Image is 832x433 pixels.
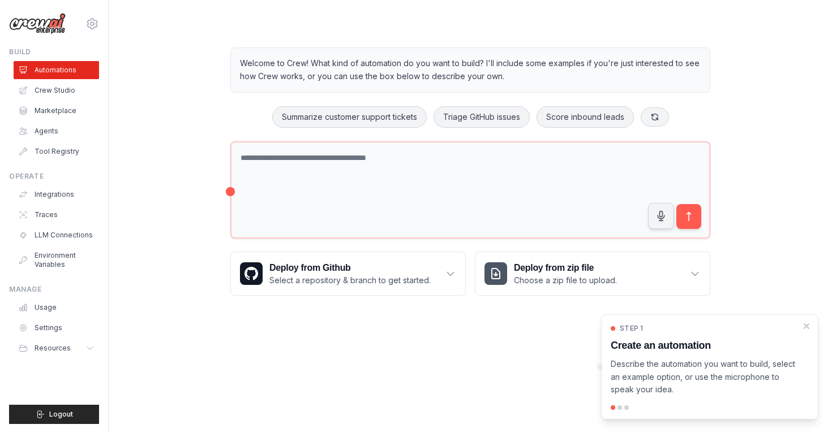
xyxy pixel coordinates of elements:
p: Choose a zip file to upload. [514,275,617,286]
button: Logout [9,405,99,424]
button: Close walkthrough [802,322,811,331]
a: Usage [14,298,99,317]
span: Logout [49,410,73,419]
img: Logo [9,13,66,34]
p: Describe the automation you want to build, select an example option, or use the microphone to spe... [611,358,795,396]
a: Marketplace [14,102,99,120]
button: Summarize customer support tickets [272,106,427,128]
p: Select a repository & branch to get started. [269,275,431,286]
div: Build [9,47,99,57]
div: Operate [9,172,99,181]
a: Environment Variables [14,246,99,274]
a: Traces [14,206,99,224]
a: LLM Connections [14,226,99,244]
button: Score inbound leads [537,106,634,128]
h3: Deploy from zip file [514,261,617,275]
span: Resources [35,344,71,353]
a: Settings [14,319,99,337]
div: Manage [9,285,99,294]
h3: Deploy from Github [269,261,431,275]
h3: Create an automation [611,337,795,353]
a: Tool Registry [14,142,99,161]
a: Automations [14,61,99,79]
a: Crew Studio [14,81,99,99]
a: Agents [14,122,99,140]
a: Integrations [14,185,99,203]
p: Welcome to Crew! What kind of automation do you want to build? I'll include some examples if you'... [240,57,701,83]
button: Triage GitHub issues [434,106,530,128]
span: Step 1 [620,324,644,333]
button: Resources [14,339,99,357]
